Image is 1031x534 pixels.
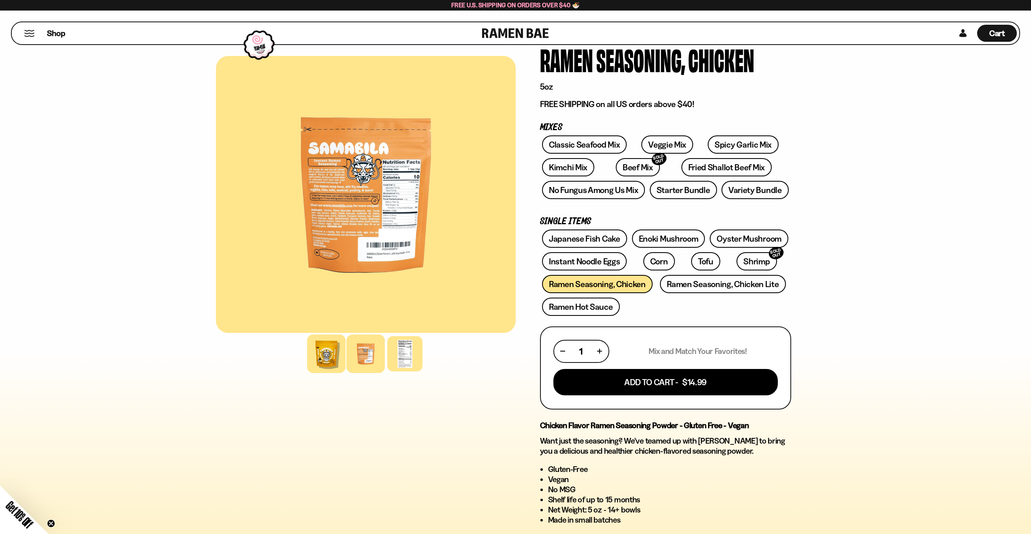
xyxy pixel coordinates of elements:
span: Shop [47,28,65,39]
li: No MSG [548,485,791,495]
button: Mobile Menu Trigger [24,30,35,37]
p: Want just the seasoning? We've teamed up with [PERSON_NAME] to bring you a delicious and healthie... [540,436,791,456]
a: Corn [643,252,675,270]
a: Classic Seafood Mix [542,135,627,154]
a: Japanese Fish Cake [542,229,627,248]
a: Instant Noodle Eggs [542,252,627,270]
a: Variety Bundle [721,181,789,199]
a: No Fungus Among Us Mix [542,181,645,199]
strong: Chicken Flavor Ramen Seasoning Powder - Gluten Free - Vegan [540,420,749,430]
button: Add To Cart - $14.99 [553,369,778,395]
a: Ramen Hot Sauce [542,298,620,316]
div: Seasoning, [596,44,685,75]
li: Net Weight: 5 oz - 14+ bowls [548,505,791,515]
a: Cart [977,22,1017,44]
p: Mixes [540,124,791,131]
span: Get 10% Off [4,499,35,530]
div: Chicken [688,44,754,75]
a: Tofu [691,252,720,270]
li: Made in small batches [548,515,791,525]
a: Shop [47,25,65,42]
a: Enoki Mushroom [632,229,705,248]
a: Veggie Mix [641,135,693,154]
button: Close teaser [47,519,55,528]
p: FREE SHIPPING on all US orders above $40! [540,99,791,109]
a: Spicy Garlic Mix [708,135,779,154]
a: ShrimpSOLD OUT [736,252,777,270]
a: Kimchi Mix [542,158,594,176]
div: SOLD OUT [767,245,785,261]
a: Ramen Seasoning, Chicken Lite [660,275,786,293]
li: Vegan [548,474,791,485]
div: Ramen [540,44,593,75]
p: 5oz [540,81,791,92]
li: Gluten-Free [548,464,791,474]
a: Starter Bundle [650,181,717,199]
div: SOLD OUT [650,151,668,167]
a: Oyster Mushroom [710,229,788,248]
span: 1 [579,346,583,356]
span: Free U.S. Shipping on Orders over $40 🍜 [451,1,580,9]
p: Single Items [540,218,791,225]
p: Mix and Match Your Favorites! [649,346,747,356]
span: Cart [989,28,1005,38]
a: Fried Shallot Beef Mix [681,158,772,176]
a: Beef MixSOLD OUT [616,158,660,176]
li: Shelf life of up to 15 months [548,495,791,505]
